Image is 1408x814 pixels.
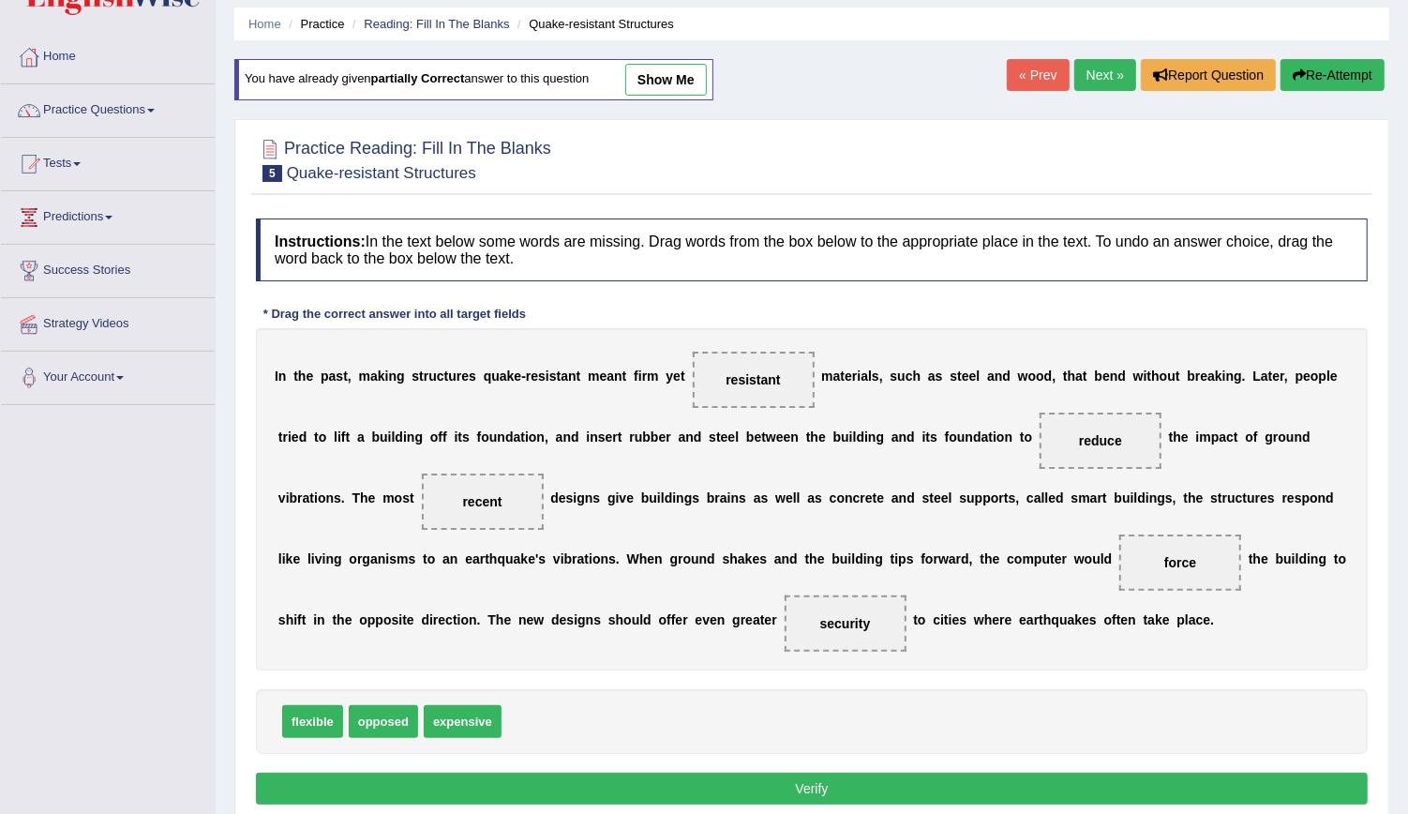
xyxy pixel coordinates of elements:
[673,369,681,384] b: e
[651,430,659,445] b: b
[1020,430,1025,445] b: t
[950,369,957,384] b: s
[256,219,1368,281] h4: In the text below some words are missing. Drag words from the box below to the appropriate place ...
[559,490,566,505] b: e
[746,430,755,445] b: b
[891,430,899,445] b: a
[1253,369,1262,384] b: L
[428,369,437,384] b: u
[430,430,439,445] b: o
[857,369,861,384] b: i
[930,430,937,445] b: s
[949,430,957,445] b: o
[364,17,509,31] a: Reading: Fill In The Blanks
[1302,430,1311,445] b: d
[275,369,278,384] b: I
[352,490,361,505] b: T
[514,369,521,384] b: e
[1117,369,1126,384] b: d
[861,369,868,384] b: a
[489,430,498,445] b: u
[360,490,368,505] b: h
[906,369,913,384] b: c
[563,430,572,445] b: n
[936,369,943,384] b: s
[550,490,559,505] b: d
[288,430,292,445] b: i
[529,430,537,445] b: o
[1303,369,1311,384] b: e
[545,430,548,445] b: ,
[385,369,389,384] b: i
[462,430,470,445] b: s
[1296,369,1304,384] b: p
[1002,369,1011,384] b: d
[283,430,288,445] b: r
[424,369,428,384] b: r
[1187,369,1195,384] b: b
[359,369,370,384] b: m
[248,17,281,31] a: Home
[314,490,318,505] b: i
[531,369,538,384] b: e
[1234,430,1238,445] b: t
[728,430,736,445] b: e
[1028,369,1037,384] b: o
[1040,413,1161,469] span: Drop target
[370,369,378,384] b: a
[234,59,713,100] div: You have already given answer to this question
[592,490,600,505] b: s
[538,369,546,384] b: s
[957,430,966,445] b: u
[314,430,319,445] b: t
[1,31,215,78] a: Home
[1284,369,1288,384] b: ,
[853,430,857,445] b: l
[784,430,791,445] b: e
[348,369,352,384] b: ,
[505,430,514,445] b: d
[573,490,577,505] b: i
[1261,369,1268,384] b: a
[879,369,883,384] b: ,
[484,369,492,384] b: q
[469,369,476,384] b: s
[525,430,529,445] b: i
[1246,430,1254,445] b: o
[761,430,766,445] b: t
[811,430,819,445] b: h
[556,430,563,445] b: a
[388,430,392,445] b: i
[419,369,424,384] b: t
[521,369,526,384] b: -
[618,430,622,445] b: t
[437,369,444,384] b: c
[995,369,1003,384] b: n
[403,430,407,445] b: i
[546,369,549,384] b: i
[557,369,562,384] b: t
[962,369,969,384] b: e
[319,430,327,445] b: o
[833,369,841,384] b: a
[334,430,337,445] b: l
[864,430,868,445] b: i
[1,138,215,185] a: Tests
[1095,369,1103,384] b: b
[849,430,853,445] b: i
[1018,369,1028,384] b: w
[1,352,215,399] a: Your Account
[626,490,634,505] b: e
[976,369,980,384] b: l
[694,430,702,445] b: d
[1075,369,1083,384] b: a
[329,369,337,384] b: a
[1007,59,1069,91] a: « Prev
[561,369,568,384] b: a
[318,490,326,505] b: o
[969,369,977,384] b: e
[372,430,381,445] b: b
[497,430,505,445] b: n
[412,369,419,384] b: s
[1281,59,1385,91] button: Re-Attempt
